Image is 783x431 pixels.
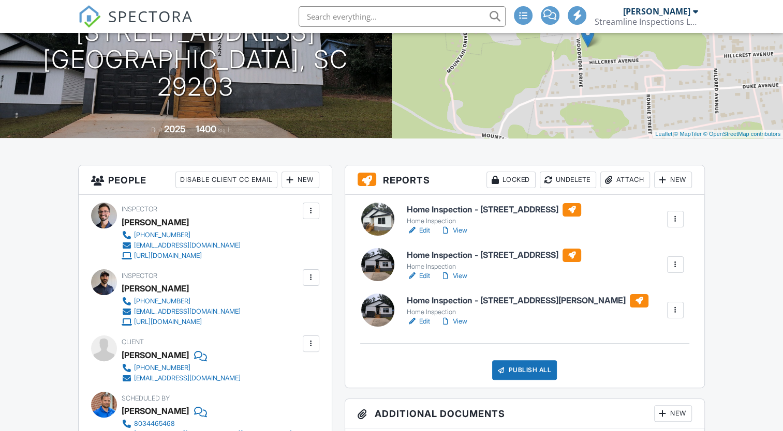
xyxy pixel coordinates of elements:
h3: Additional Documents [345,399,704,428]
a: Leaflet [655,131,672,137]
div: [PHONE_NUMBER] [134,297,190,305]
input: Search everything... [299,6,506,27]
a: [EMAIL_ADDRESS][DOMAIN_NAME] [122,373,241,383]
div: [PERSON_NAME] [122,281,189,296]
div: [PERSON_NAME] [623,6,690,17]
span: Scheduled By [122,394,170,402]
a: Edit [407,271,430,281]
div: [EMAIL_ADDRESS][DOMAIN_NAME] [134,241,241,250]
span: Built [151,126,162,134]
span: SPECTORA [108,5,193,27]
div: Streamline Inspections LLC [595,17,698,27]
a: © MapTiler [674,131,702,137]
div: [EMAIL_ADDRESS][DOMAIN_NAME] [134,374,241,382]
div: [PHONE_NUMBER] [134,364,190,372]
a: Home Inspection - [STREET_ADDRESS][PERSON_NAME] Home Inspection [407,294,648,317]
div: New [654,172,692,188]
div: New [654,405,692,422]
h1: [STREET_ADDRESS] [GEOGRAPHIC_DATA], SC 29203 [17,19,375,100]
a: [URL][DOMAIN_NAME] [122,317,241,327]
a: View [440,271,467,281]
span: sq. ft. [218,126,232,134]
a: Home Inspection - [STREET_ADDRESS] Home Inspection [407,203,581,226]
div: Undelete [540,172,596,188]
a: 8034465468 [122,419,292,429]
span: Client [122,338,144,346]
a: SPECTORA [78,14,193,36]
div: Publish All [492,360,557,380]
div: Home Inspection [407,263,581,271]
span: Inspector [122,272,157,280]
h6: Home Inspection - [STREET_ADDRESS][PERSON_NAME] [407,294,648,307]
div: 8034465468 [134,420,175,428]
h6: Home Inspection - [STREET_ADDRESS] [407,203,581,217]
div: [PERSON_NAME] [122,403,189,419]
div: Attach [600,172,650,188]
div: New [282,172,319,188]
a: © OpenStreetMap contributors [703,131,780,137]
div: Home Inspection [407,308,648,316]
div: Home Inspection [407,217,581,225]
h3: Reports [345,165,704,195]
a: [PHONE_NUMBER] [122,363,241,373]
div: [URL][DOMAIN_NAME] [134,252,202,260]
div: 2025 [164,124,186,134]
a: [EMAIL_ADDRESS][DOMAIN_NAME] [122,306,241,317]
a: View [440,225,467,236]
div: [PHONE_NUMBER] [134,231,190,239]
span: Inspector [122,205,157,213]
h3: People [79,165,331,195]
img: The Best Home Inspection Software - Spectora [78,5,101,28]
a: Home Inspection - [STREET_ADDRESS] Home Inspection [407,249,581,271]
div: [PERSON_NAME] [122,347,189,363]
div: Disable Client CC Email [175,172,277,188]
a: Edit [407,225,430,236]
a: View [440,316,467,327]
div: [EMAIL_ADDRESS][DOMAIN_NAME] [134,307,241,316]
div: [URL][DOMAIN_NAME] [134,318,202,326]
div: [PERSON_NAME] [122,214,189,230]
a: [PHONE_NUMBER] [122,230,241,240]
a: [PHONE_NUMBER] [122,296,241,306]
div: | [653,130,783,138]
div: Locked [486,172,536,188]
a: Edit [407,316,430,327]
div: 1400 [196,124,216,134]
h6: Home Inspection - [STREET_ADDRESS] [407,249,581,262]
a: [URL][DOMAIN_NAME] [122,251,241,261]
a: [EMAIL_ADDRESS][DOMAIN_NAME] [122,240,241,251]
